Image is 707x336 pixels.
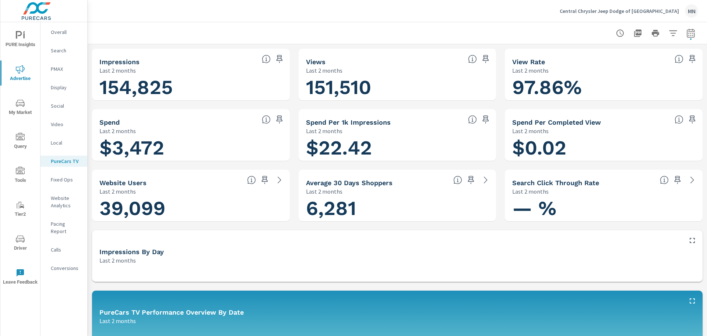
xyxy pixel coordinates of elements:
[99,248,164,256] h5: Impressions by Day
[51,65,81,73] p: PMAX
[306,75,489,100] h1: 151,510
[99,127,136,135] p: Last 2 months
[480,114,492,125] span: Save this to your personalized report
[306,58,326,66] h5: Views
[512,58,545,66] h5: View Rate
[686,53,698,65] span: Save this to your personalized report
[0,22,40,294] div: nav menu
[512,196,695,221] h1: — %
[41,193,87,211] div: Website Analytics
[666,26,680,41] button: Apply Filters
[41,174,87,185] div: Fixed Ops
[512,135,695,160] h1: $0.02
[675,115,683,124] span: Total spend per 1,000 impressions. [Source: This data is provided by the video advertising platform]
[675,55,683,63] span: Percentage of Impressions where the ad was viewed completely. “Impressions” divided by “Views”. [...
[99,308,244,316] h5: PureCars TV Performance Overview By Date
[306,127,342,135] p: Last 2 months
[41,137,87,148] div: Local
[41,100,87,111] div: Social
[99,75,282,100] h1: 154,825
[512,179,599,187] h5: Search Click Through Rate
[560,8,679,14] p: Central Chrysler Jeep Dodge of [GEOGRAPHIC_DATA]
[41,244,87,255] div: Calls
[41,82,87,93] div: Display
[686,235,698,246] button: Maximize Widget
[41,218,87,237] div: Pacing Report
[306,66,342,75] p: Last 2 months
[3,99,38,117] span: My Market
[51,176,81,183] p: Fixed Ops
[685,4,698,18] div: MN
[660,176,669,184] span: Percentage of users who viewed your campaigns who clicked through to your website. For example, i...
[51,246,81,253] p: Calls
[247,176,256,184] span: Unique website visitors over the selected time period. [Source: Website Analytics]
[630,26,645,41] button: "Export Report to PDF"
[512,187,549,196] p: Last 2 months
[99,196,282,221] h1: 39,099
[465,174,477,186] span: Save this to your personalized report
[480,174,492,186] a: See more details in report
[3,201,38,219] span: Tier2
[306,187,342,196] p: Last 2 months
[3,31,38,49] span: PURE Insights
[51,47,81,54] p: Search
[512,127,549,135] p: Last 2 months
[41,156,87,167] div: PureCars TV
[306,135,489,160] h1: $22.42
[468,55,477,63] span: Number of times your connected TV ad was viewed completely by a user. [Source: This data is provi...
[51,28,81,36] p: Overall
[3,65,38,83] span: Advertise
[3,133,38,151] span: Query
[686,174,698,186] a: See more details in report
[512,75,695,100] h1: 97.86%
[41,63,87,75] div: PMAX
[3,235,38,253] span: Driver
[99,135,282,160] h1: $3,472
[672,174,683,186] span: Save this to your personalized report
[51,264,81,272] p: Conversions
[99,316,136,325] p: Last 2 months
[51,84,81,91] p: Display
[480,53,492,65] span: Save this to your personalized report
[3,167,38,185] span: Tools
[274,114,285,125] span: Save this to your personalized report
[683,26,698,41] button: Select Date Range
[3,269,38,287] span: Leave Feedback
[686,295,698,307] button: Maximize Widget
[259,174,271,186] span: Save this to your personalized report
[262,115,271,124] span: Cost of your connected TV ad campaigns. [Source: This data is provided by the video advertising p...
[306,179,393,187] h5: Average 30 Days Shoppers
[686,114,698,125] span: Save this to your personalized report
[51,121,81,128] p: Video
[41,27,87,38] div: Overall
[453,176,462,184] span: A rolling 30 day total of daily Shoppers on the dealership website, averaged over the selected da...
[51,157,81,165] p: PureCars TV
[99,187,136,196] p: Last 2 months
[306,118,391,126] h5: Spend Per 1k Impressions
[306,196,489,221] h1: 6,281
[41,45,87,56] div: Search
[512,66,549,75] p: Last 2 months
[41,263,87,274] div: Conversions
[51,102,81,110] p: Social
[99,118,120,126] h5: Spend
[274,174,285,186] a: See more details in report
[51,139,81,146] p: Local
[51,220,81,235] p: Pacing Report
[51,194,81,209] p: Website Analytics
[41,119,87,130] div: Video
[512,118,601,126] h5: Spend Per Completed View
[274,53,285,65] span: Save this to your personalized report
[468,115,477,124] span: Total spend per 1,000 impressions. [Source: This data is provided by the video advertising platform]
[99,58,140,66] h5: Impressions
[262,55,271,63] span: Number of times your connected TV ad was presented to a user. [Source: This data is provided by t...
[99,179,147,187] h5: Website Users
[99,66,136,75] p: Last 2 months
[99,256,136,265] p: Last 2 months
